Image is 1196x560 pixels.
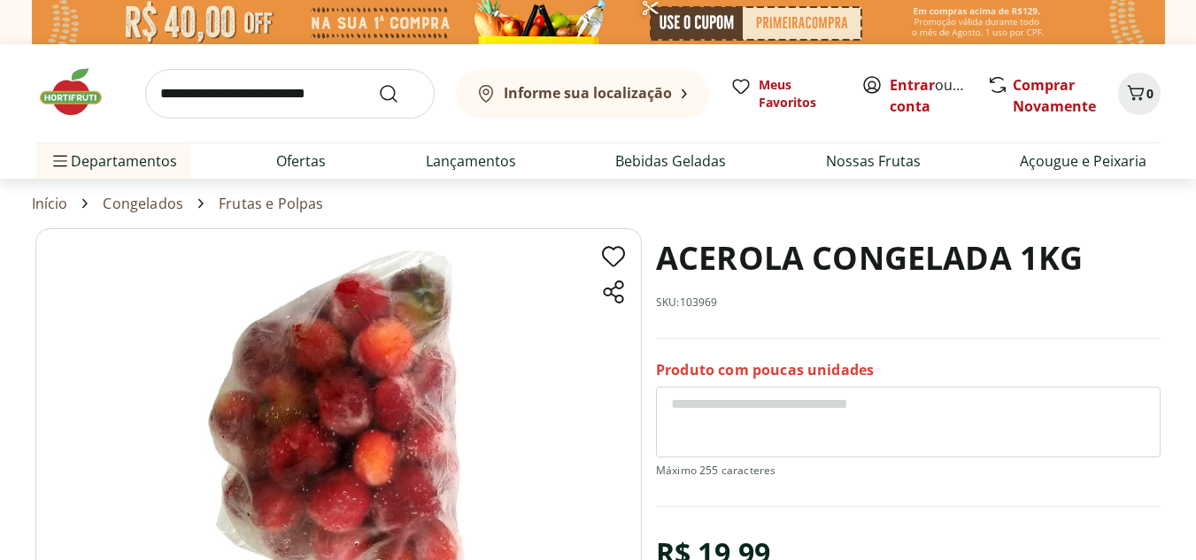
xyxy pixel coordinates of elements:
b: Informe sua localização [504,83,672,103]
a: Lançamentos [426,150,516,172]
p: Produto com poucas unidades [656,360,874,380]
button: Menu [50,140,71,182]
a: Açougue e Peixaria [1020,150,1146,172]
span: ou [890,74,968,117]
a: Bebidas Geladas [615,150,726,172]
p: SKU: 103969 [656,295,718,310]
a: Comprar Novamente [1013,75,1096,116]
span: 0 [1146,85,1154,102]
span: Departamentos [50,140,177,182]
a: Ofertas [276,150,326,172]
a: Nossas Frutas [826,150,921,172]
a: Congelados [103,196,183,211]
a: Entrar [890,75,935,95]
input: search [145,69,435,119]
button: Submit Search [378,83,421,104]
button: Informe sua localização [456,69,709,119]
a: Início [32,196,68,211]
a: Criar conta [890,75,987,116]
span: Meus Favoritos [759,76,840,111]
img: Hortifruti [35,65,124,119]
button: Carrinho [1118,73,1161,115]
h1: ACEROLA CONGELADA 1KG [656,228,1083,288]
a: Meus Favoritos [730,76,840,111]
a: Frutas e Polpas [219,196,323,211]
